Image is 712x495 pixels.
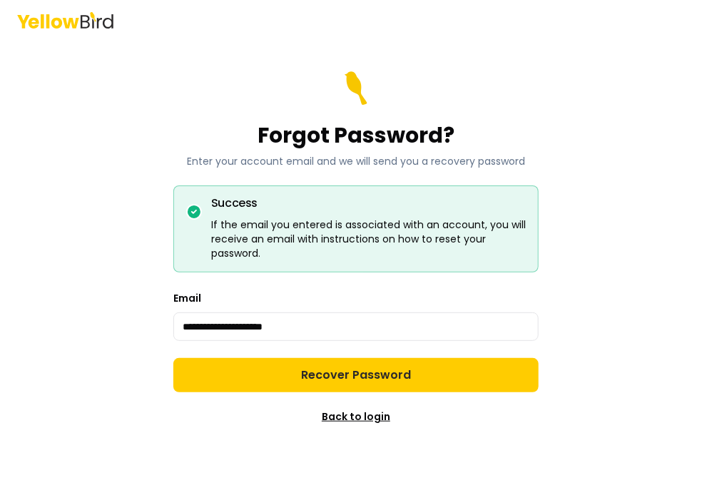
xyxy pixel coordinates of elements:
[191,198,527,209] h5: Success
[187,154,525,168] p: Enter your account email and we will send you a recovery password
[173,358,539,392] button: Recover Password
[173,291,201,305] label: Email
[191,218,527,260] div: If the email you entered is associated with an account, you will receive an email with instructio...
[322,409,390,424] a: Back to login
[187,123,525,148] h1: Forgot Password?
